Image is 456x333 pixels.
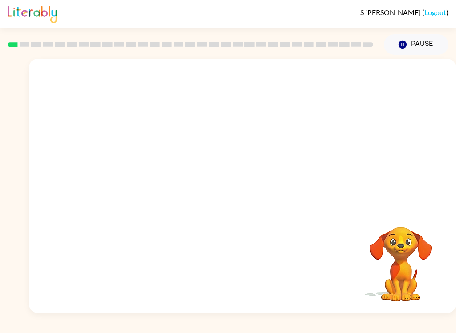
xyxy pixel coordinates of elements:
[360,8,448,16] div: ( )
[360,8,422,16] span: S [PERSON_NAME]
[8,4,57,23] img: Literably
[424,8,446,16] a: Logout
[356,213,445,302] video: Your browser must support playing .mp4 files to use Literably. Please try using another browser.
[384,34,448,55] button: Pause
